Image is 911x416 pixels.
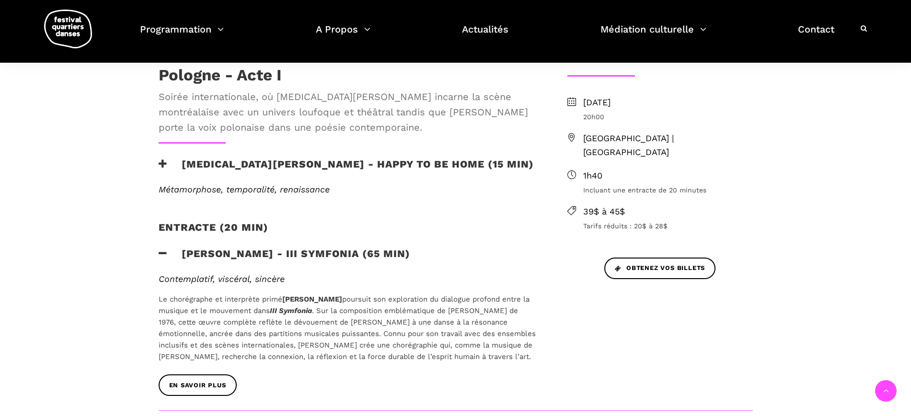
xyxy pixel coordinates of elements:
[159,306,536,361] span: . Sur la composition emblématique de [PERSON_NAME] de 1976, cette œuvre complète reflète le dévou...
[159,295,282,304] span: Le chorégraphe et interprète primé
[282,295,342,304] b: [PERSON_NAME]
[44,10,92,48] img: logo-fqd-med
[270,306,312,315] i: III Symfonia
[159,374,237,396] a: En savoir plus
[583,169,753,183] span: 1h40
[583,205,753,219] span: 39$ à 45$
[583,132,753,159] span: [GEOGRAPHIC_DATA] | [GEOGRAPHIC_DATA]
[583,112,753,122] span: 20h00
[615,263,705,273] span: Obtenez vos billets
[159,247,410,271] h3: [PERSON_NAME] - III Symfonia (65 min)
[169,381,226,391] span: En savoir plus
[798,21,834,49] a: Contact
[462,21,508,49] a: Actualités
[600,21,706,49] a: Médiation culturelle
[159,46,536,84] h1: Soirée internationale : Montréal rencontre la Pologne - Acte I
[159,221,268,245] h2: Entracte (20 min)
[316,21,370,49] a: A Propos
[159,184,330,194] span: Métamorphose, temporalité, renaissance
[583,221,753,231] span: Tarifs réduits : 20$ à 28$
[159,158,534,182] h3: [MEDICAL_DATA][PERSON_NAME] - Happy to be home (15 min)
[159,89,536,135] span: Soirée internationale, où [MEDICAL_DATA][PERSON_NAME] incarne la scène montréalaise avec un unive...
[604,258,715,279] a: Obtenez vos billets
[159,274,285,284] span: Contemplatif, viscéral, sincère
[140,21,224,49] a: Programmation
[583,185,753,195] span: Incluant une entracte de 20 minutes
[583,96,753,110] span: [DATE]
[159,295,530,315] span: poursuit son exploration du dialogue profond entre la musique et le mouvement dans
